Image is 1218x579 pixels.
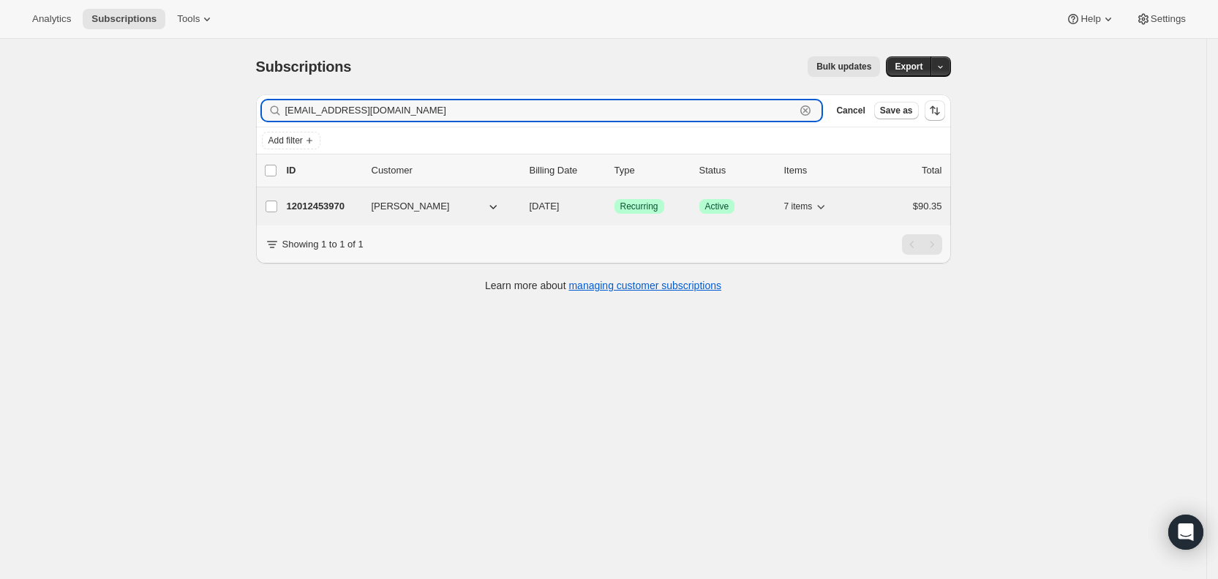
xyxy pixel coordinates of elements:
[1168,515,1203,550] div: Open Intercom Messenger
[568,280,721,291] a: managing customer subscriptions
[372,163,518,178] p: Customer
[530,201,560,212] span: [DATE]
[1127,9,1195,29] button: Settings
[784,201,813,212] span: 7 items
[268,135,303,146] span: Add filter
[808,56,880,77] button: Bulk updates
[91,13,157,25] span: Subscriptions
[372,199,450,214] span: [PERSON_NAME]
[798,103,813,118] button: Clear
[363,195,509,218] button: [PERSON_NAME]
[23,9,80,29] button: Analytics
[874,102,919,119] button: Save as
[922,163,941,178] p: Total
[784,196,829,217] button: 7 items
[1057,9,1124,29] button: Help
[83,9,165,29] button: Subscriptions
[287,199,360,214] p: 12012453970
[816,61,871,72] span: Bulk updates
[485,278,721,293] p: Learn more about
[282,237,364,252] p: Showing 1 to 1 of 1
[1151,13,1186,25] span: Settings
[620,201,658,212] span: Recurring
[285,100,796,121] input: Filter subscribers
[177,13,200,25] span: Tools
[895,61,922,72] span: Export
[1080,13,1100,25] span: Help
[32,13,71,25] span: Analytics
[880,105,913,116] span: Save as
[530,163,603,178] p: Billing Date
[287,163,360,178] p: ID
[886,56,931,77] button: Export
[614,163,688,178] div: Type
[262,132,320,149] button: Add filter
[256,59,352,75] span: Subscriptions
[705,201,729,212] span: Active
[168,9,223,29] button: Tools
[925,100,945,121] button: Sort the results
[902,234,942,255] nav: Pagination
[784,163,857,178] div: Items
[699,163,772,178] p: Status
[913,201,942,212] span: $90.35
[287,196,942,217] div: 12012453970[PERSON_NAME][DATE]SuccessRecurringSuccessActive7 items$90.35
[287,163,942,178] div: IDCustomerBilling DateTypeStatusItemsTotal
[836,105,865,116] span: Cancel
[830,102,871,119] button: Cancel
